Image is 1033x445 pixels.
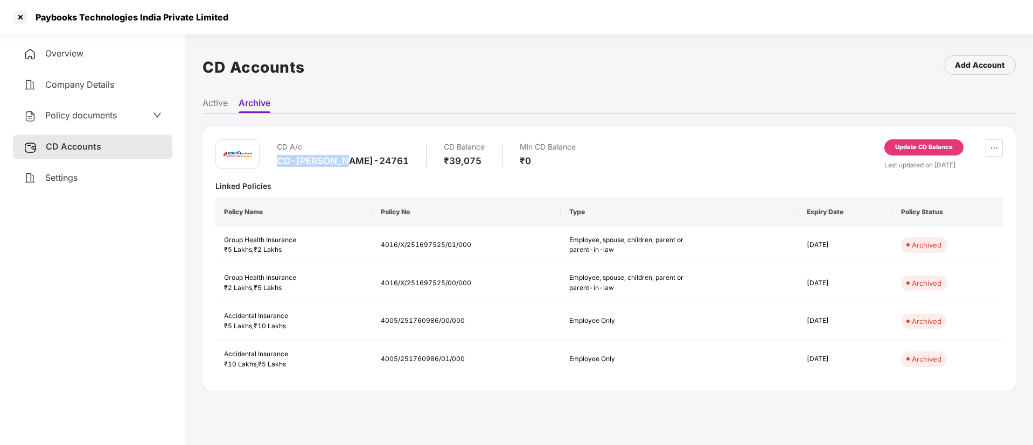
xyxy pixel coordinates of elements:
[986,144,1002,152] span: ellipsis
[224,311,364,321] div: Accidental Insurance
[29,12,228,23] div: Paybooks Technologies India Private Limited
[24,48,37,61] img: svg+xml;base64,PHN2ZyB4bWxucz0iaHR0cDovL3d3dy53My5vcmcvMjAwMC9zdmciIHdpZHRoPSIyNCIgaGVpZ2h0PSIyNC...
[46,141,101,152] span: CD Accounts
[45,79,114,90] span: Company Details
[224,322,254,330] span: ₹5 Lakhs ,
[258,360,286,368] span: ₹5 Lakhs
[254,322,286,330] span: ₹10 Lakhs
[372,302,561,341] td: 4005/251760986/00/000
[569,273,688,293] div: Employee, spouse, children, parent or parent-in-law
[895,143,953,152] div: Update CD Balance
[520,139,576,155] div: Min CD Balance
[224,273,364,283] div: Group Health Insurance
[239,97,270,113] li: Archive
[798,302,892,341] td: [DATE]
[277,155,409,167] div: CD-[PERSON_NAME]-24761
[912,354,941,364] div: Archived
[221,149,254,160] img: icici.png
[798,227,892,265] td: [DATE]
[372,197,561,227] th: Policy No
[798,341,892,379] td: [DATE]
[798,197,892,227] th: Expiry Date
[372,227,561,265] td: 4016/X/251697525/01/000
[215,181,1003,191] div: Linked Policies
[24,79,37,91] img: svg+xml;base64,PHN2ZyB4bWxucz0iaHR0cDovL3d3dy53My5vcmcvMjAwMC9zdmciIHdpZHRoPSIyNCIgaGVpZ2h0PSIyNC...
[24,172,37,185] img: svg+xml;base64,PHN2ZyB4bWxucz0iaHR0cDovL3d3dy53My5vcmcvMjAwMC9zdmciIHdpZHRoPSIyNCIgaGVpZ2h0PSIyNC...
[444,139,485,155] div: CD Balance
[955,59,1004,71] div: Add Account
[224,284,254,292] span: ₹2 Lakhs ,
[215,197,372,227] th: Policy Name
[24,110,37,123] img: svg+xml;base64,PHN2ZyB4bWxucz0iaHR0cDovL3d3dy53My5vcmcvMjAwMC9zdmciIHdpZHRoPSIyNCIgaGVpZ2h0PSIyNC...
[912,239,941,250] div: Archived
[569,316,688,326] div: Employee Only
[203,55,305,79] h1: CD Accounts
[569,235,688,256] div: Employee, spouse, children, parent or parent-in-law
[892,197,1003,227] th: Policy Status
[372,264,561,302] td: 4016/X/251697525/00/000
[444,155,485,167] div: ₹39,075
[24,141,37,154] img: svg+xml;base64,PHN2ZyB3aWR0aD0iMjUiIGhlaWdodD0iMjQiIHZpZXdCb3g9IjAgMCAyNSAyNCIgZmlsbD0ibm9uZSIgeG...
[203,97,228,113] li: Active
[884,160,1003,170] div: Last updated on [DATE]
[912,316,941,327] div: Archived
[224,349,364,359] div: Accidental Insurance
[153,111,162,119] span: down
[45,110,117,121] span: Policy documents
[986,139,1003,157] button: ellipsis
[277,139,409,155] div: CD A/c
[45,48,83,59] span: Overview
[798,264,892,302] td: [DATE]
[912,278,941,288] div: Archived
[45,172,78,183] span: Settings
[254,245,282,253] span: ₹2 Lakhs
[561,197,798,227] th: Type
[224,235,364,245] div: Group Health Insurance
[254,284,282,292] span: ₹5 Lakhs
[224,360,258,368] span: ₹10 Lakhs ,
[520,155,576,167] div: ₹0
[569,354,688,364] div: Employee Only
[372,341,561,379] td: 4005/251760986/01/000
[224,245,254,253] span: ₹5 Lakhs ,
